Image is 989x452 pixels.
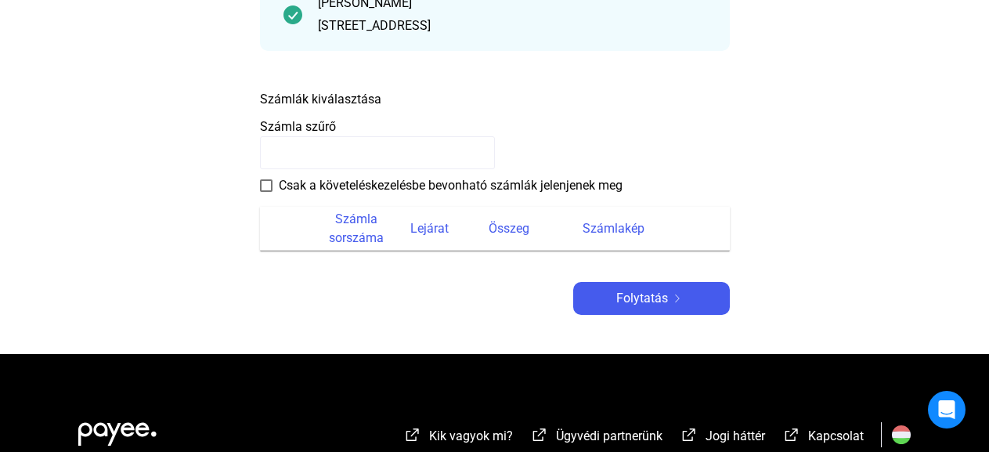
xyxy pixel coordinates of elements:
[410,219,489,238] div: Lejárat
[403,427,422,443] img: külső-link-fehér
[680,427,698,443] img: külső-link-fehér
[260,119,336,134] font: Számla szűrő
[429,428,513,443] font: Kik vagyok mi?
[556,428,662,443] font: Ügyvédi partnerünk
[782,427,801,443] img: külső-link-fehér
[583,221,644,236] font: Számlakép
[283,5,302,24] img: pipa-sötétebb-zöld-kör
[668,295,687,302] img: jobbra nyíl-fehér
[530,427,549,443] img: külső-link-fehér
[316,210,410,248] div: Számla sorszáma
[583,219,711,238] div: Számlakép
[616,291,668,306] font: Folytatás
[573,282,730,315] button: Folytatásjobbra nyíl-fehér
[403,431,513,446] a: külső-link-fehérKik vagyok mi?
[78,414,157,446] img: white-payee-white-dot.svg
[928,391,966,428] div: Open Intercom Messenger
[489,219,583,238] div: Összeg
[329,212,384,245] font: Számla sorszáma
[279,178,623,193] font: Csak a követeléskezelésbe bevonható számlák jelenjenek meg
[680,431,765,446] a: külső-link-fehérJogi háttér
[260,92,381,107] font: Számlák kiválasztása
[892,425,911,444] img: HU.svg
[410,221,449,236] font: Lejárat
[489,221,529,236] font: Összeg
[530,431,662,446] a: külső-link-fehérÜgyvédi partnerünk
[706,428,765,443] font: Jogi háttér
[318,18,431,33] font: [STREET_ADDRESS]
[782,431,864,446] a: külső-link-fehérKapcsolat
[808,428,864,443] font: Kapcsolat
